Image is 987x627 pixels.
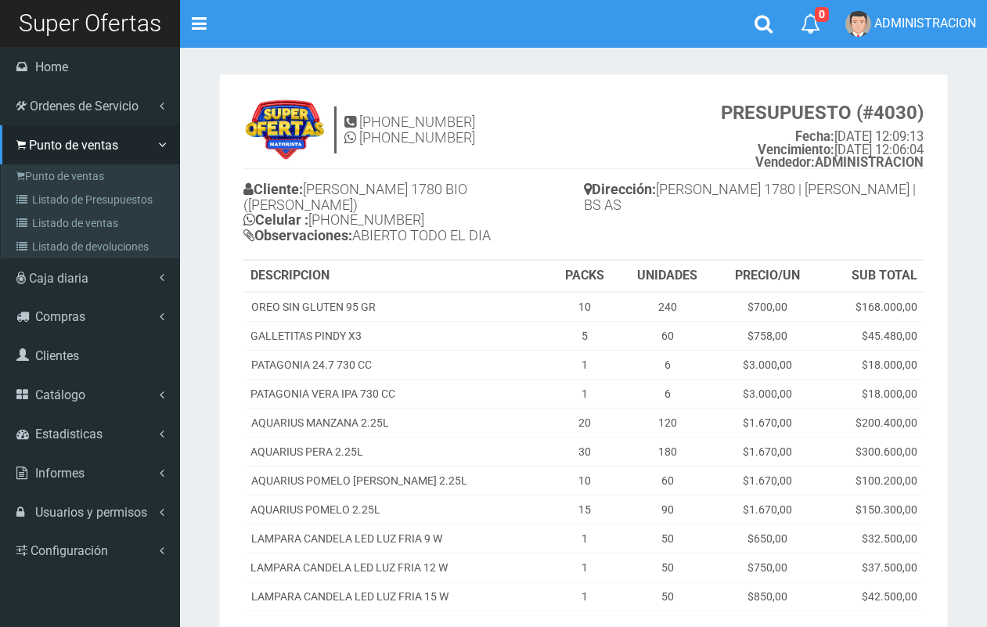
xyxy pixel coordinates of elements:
th: UNIDADES [619,261,716,292]
td: 50 [619,582,716,611]
td: 60 [619,321,716,350]
td: 120 [619,408,716,437]
a: Listado de ventas [5,211,179,235]
td: $100.200,00 [819,466,924,495]
span: 0 [815,7,829,22]
strong: Vencimiento: [758,142,834,157]
span: Configuración [31,543,108,558]
td: $1.670,00 [716,437,819,466]
h4: [PERSON_NAME] 1780 | [PERSON_NAME] | BS AS [584,178,924,221]
td: 240 [619,292,716,322]
small: [DATE] 12:09:13 [DATE] 12:06:04 [721,103,924,170]
th: PACKS [550,261,619,292]
b: Observaciones: [243,227,352,243]
span: Catálogo [35,387,85,402]
img: User Image [845,11,871,37]
td: 50 [619,524,716,553]
a: Punto de ventas [5,164,179,188]
td: 10 [550,466,619,495]
span: Caja diaria [29,271,88,286]
td: AQUARIUS PERA 2.25L [244,437,550,466]
td: 1 [550,350,619,379]
td: OREO SIN GLUTEN 95 GR [244,292,550,322]
td: 20 [550,408,619,437]
td: $18.000,00 [819,350,924,379]
td: $3.000,00 [716,379,819,408]
td: PATAGONIA VERA IPA 730 CC [244,379,550,408]
a: Listado de devoluciones [5,235,179,258]
strong: PRESUPUESTO (#4030) [721,102,924,124]
td: LAMPARA CANDELA LED LUZ FRIA 9 W [244,524,550,553]
td: 180 [619,437,716,466]
td: $1.670,00 [716,408,819,437]
td: 6 [619,350,716,379]
td: 30 [550,437,619,466]
td: 60 [619,466,716,495]
td: $1.670,00 [716,466,819,495]
td: AQUARIUS MANZANA 2.25L [244,408,550,437]
td: $18.000,00 [819,379,924,408]
td: $1.670,00 [716,495,819,524]
td: $3.000,00 [716,350,819,379]
td: 10 [550,292,619,322]
td: $37.500,00 [819,553,924,582]
b: Celular : [243,211,308,228]
td: 1 [550,582,619,611]
span: Compras [35,309,85,324]
img: 9k= [243,99,326,161]
td: $32.500,00 [819,524,924,553]
span: Punto de ventas [29,138,118,153]
span: Informes [35,466,85,481]
b: ADMINISTRACION [755,155,924,170]
td: 6 [619,379,716,408]
td: LAMPARA CANDELA LED LUZ FRIA 15 W [244,582,550,611]
td: 1 [550,379,619,408]
td: $850,00 [716,582,819,611]
span: Ordenes de Servicio [30,99,139,114]
th: DESCRIPCION [244,261,550,292]
b: Cliente: [243,181,303,197]
b: Dirección: [584,181,656,197]
h4: [PERSON_NAME] 1780 BIO ([PERSON_NAME]) [PHONE_NUMBER] ABIERTO TODO EL DIA [243,178,584,251]
span: Usuarios y permisos [35,505,147,520]
strong: Fecha: [795,129,834,144]
th: SUB TOTAL [819,261,924,292]
td: 90 [619,495,716,524]
td: LAMPARA CANDELA LED LUZ FRIA 12 W [244,553,550,582]
th: PRECIO/UN [716,261,819,292]
td: $200.400,00 [819,408,924,437]
span: ADMINISTRACION [874,16,976,31]
strong: Vendedor: [755,155,815,170]
td: 50 [619,553,716,582]
td: GALLETITAS PINDY X3 [244,321,550,350]
td: $650,00 [716,524,819,553]
td: $45.480,00 [819,321,924,350]
td: $750,00 [716,553,819,582]
td: 1 [550,553,619,582]
h4: [PHONE_NUMBER] [PHONE_NUMBER] [344,114,475,146]
td: PATAGONIA 24.7 730 CC [244,350,550,379]
span: Estadisticas [35,427,103,441]
td: 15 [550,495,619,524]
td: $150.300,00 [819,495,924,524]
td: $168.000,00 [819,292,924,322]
span: Home [35,59,68,74]
td: AQUARIUS POMELO [PERSON_NAME] 2.25L [244,466,550,495]
td: $758,00 [716,321,819,350]
td: $300.600,00 [819,437,924,466]
td: 5 [550,321,619,350]
span: Clientes [35,348,79,363]
a: Listado de Presupuestos [5,188,179,211]
td: $42.500,00 [819,582,924,611]
td: AQUARIUS POMELO 2.25L [244,495,550,524]
span: Super Ofertas [19,9,161,37]
td: 1 [550,524,619,553]
td: $700,00 [716,292,819,322]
